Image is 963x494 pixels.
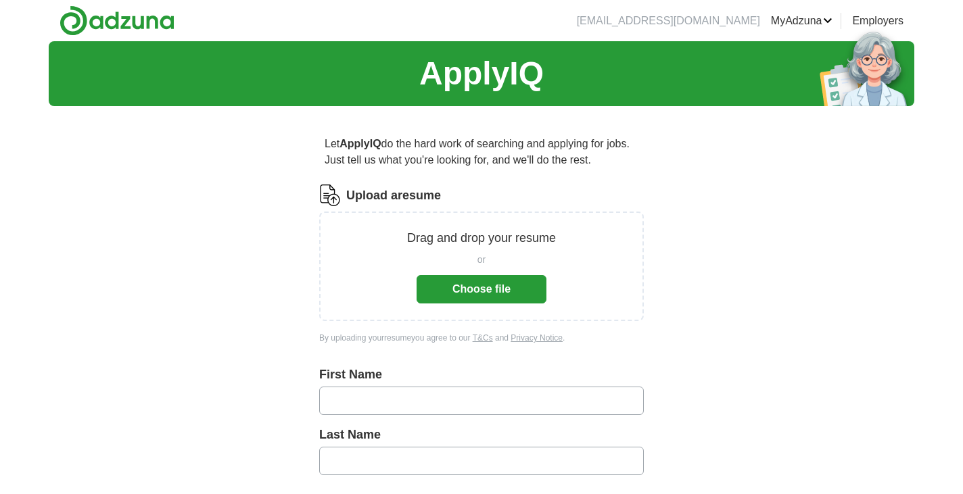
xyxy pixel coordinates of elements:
[577,13,760,29] li: [EMAIL_ADDRESS][DOMAIN_NAME]
[60,5,174,36] img: Adzuna logo
[407,229,556,247] p: Drag and drop your resume
[319,332,644,344] div: By uploading your resume you agree to our and .
[417,275,546,303] button: Choose file
[319,426,644,444] label: Last Name
[319,366,644,384] label: First Name
[319,130,644,174] p: Let do the hard work of searching and applying for jobs. Just tell us what you're looking for, an...
[339,138,381,149] strong: ApplyIQ
[511,333,563,343] a: Privacy Notice
[473,333,493,343] a: T&Cs
[346,187,441,205] label: Upload a resume
[852,13,903,29] a: Employers
[419,49,544,98] h1: ApplyIQ
[319,184,341,206] img: CV Icon
[771,13,833,29] a: MyAdzuna
[477,253,486,267] span: or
